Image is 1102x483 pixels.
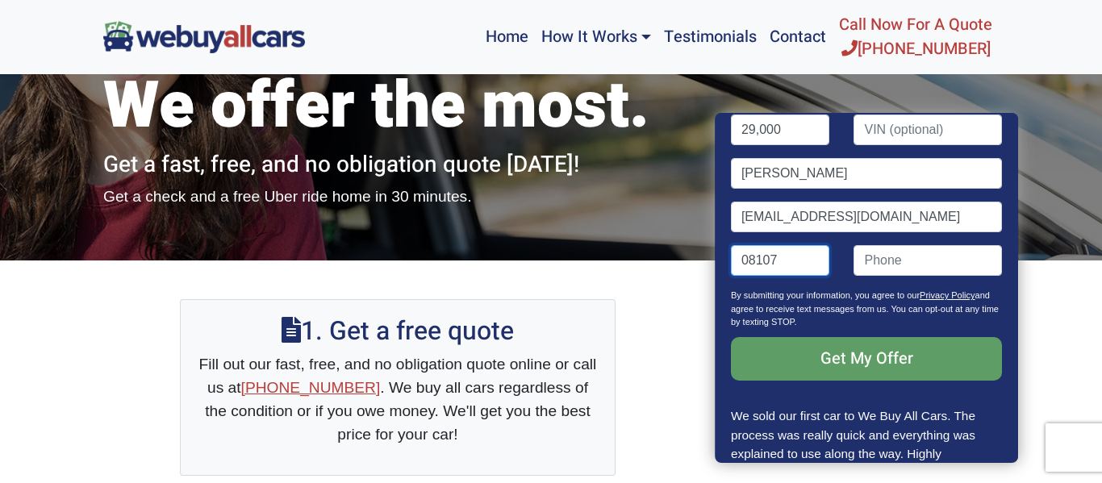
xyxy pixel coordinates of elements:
a: Home [479,6,535,68]
p: Get a check and a free Uber ride home in 30 minutes. [103,185,692,209]
p: Fill out our fast, free, and no obligation quote online or call us at . We buy all cars regardles... [197,353,599,446]
img: We Buy All Cars in NJ logo [103,21,305,52]
input: Mileage [731,115,830,145]
p: By submitting your information, you agree to our and agree to receive text messages from us. You ... [731,289,1002,337]
a: [PHONE_NUMBER] [241,379,381,396]
a: How It Works [535,6,657,68]
input: Email [731,202,1002,232]
input: Get My Offer [731,337,1002,381]
input: VIN (optional) [854,115,1003,145]
a: Testimonials [657,6,763,68]
h2: 1. Get a free quote [197,316,599,347]
p: We sold our first car to We Buy All Cars. The process was really quick and everything was explain... [731,406,1002,481]
a: Privacy Policy [920,290,975,300]
a: Call Now For A Quote[PHONE_NUMBER] [833,6,999,68]
input: Name [731,158,1002,189]
a: Contact [763,6,833,68]
h2: Get a fast, free, and no obligation quote [DATE]! [103,152,692,179]
input: Zip code [731,245,830,276]
input: Phone [854,245,1003,276]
